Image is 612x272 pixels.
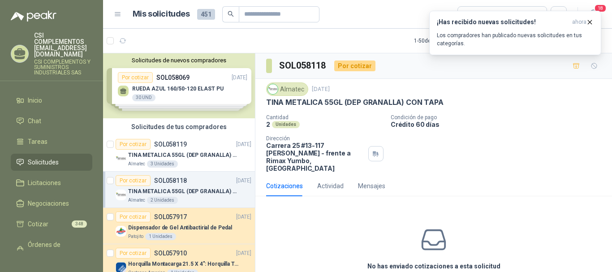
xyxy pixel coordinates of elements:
p: SOL058119 [154,141,187,147]
p: [DATE] [236,249,251,258]
div: 2 Unidades [147,197,178,204]
p: Crédito 60 días [391,121,608,128]
p: Condición de pago [391,114,608,121]
h3: SOL058118 [279,59,327,73]
div: Por cotizar [116,248,151,259]
a: Chat [11,112,92,130]
a: Cotizar348 [11,216,92,233]
p: Patojito [128,233,143,240]
span: ahora [572,18,586,26]
span: Solicitudes [28,157,59,167]
a: Licitaciones [11,174,92,191]
span: search [228,11,234,17]
a: Tareas [11,133,92,150]
h1: Mis solicitudes [133,8,190,21]
span: Tareas [28,137,47,147]
span: Chat [28,116,41,126]
span: 348 [72,220,87,228]
p: [DATE] [236,140,251,149]
p: CSI COMPLEMENTOS [EMAIL_ADDRESS][DOMAIN_NAME] [34,32,92,57]
div: Por cotizar [116,212,151,222]
div: Unidades [272,121,300,128]
p: Carrera 25 #13-117 [PERSON_NAME] - frente a Rimax Yumbo , [GEOGRAPHIC_DATA] [266,142,365,172]
p: TINA METALICA 55GL (DEP GRANALLA) CON TAPA [128,151,240,160]
img: Logo peakr [11,11,56,22]
div: 1 Unidades [145,233,176,240]
p: [DATE] [236,177,251,185]
a: Órdenes de Compra [11,236,92,263]
div: 3 Unidades [147,160,178,168]
h3: No has enviado cotizaciones a esta solicitud [367,261,500,271]
button: ¡Has recibido nuevas solicitudes!ahora Los compradores han publicado nuevas solicitudes en tus ca... [429,11,601,55]
img: Company Logo [268,84,278,94]
p: Los compradores han publicado nuevas solicitudes en tus categorías. [437,31,594,47]
span: 18 [594,4,607,13]
div: Almatec [266,82,308,96]
div: Por cotizar [334,60,375,71]
p: SOL057910 [154,250,187,256]
a: Por cotizarSOL058119[DATE] Company LogoTINA METALICA 55GL (DEP GRANALLA) CON TAPAAlmatec3 Unidades [103,135,255,172]
p: 2 [266,121,270,128]
p: [DATE] [312,85,330,94]
div: Solicitudes de tus compradores [103,118,255,135]
div: Por cotizar [116,139,151,150]
div: Todas [463,9,482,19]
span: Negociaciones [28,199,69,208]
div: Cotizaciones [266,181,303,191]
p: SOL057917 [154,214,187,220]
p: Almatec [128,160,145,168]
span: Órdenes de Compra [28,240,84,259]
div: Por cotizar [116,175,151,186]
a: Por cotizarSOL057917[DATE] Company LogoDispensador de Gel Antibactirial de PedalPatojito1 Unidades [103,208,255,244]
span: 451 [197,9,215,20]
button: Solicitudes de nuevos compradores [107,57,251,64]
h3: ¡Has recibido nuevas solicitudes! [437,18,569,26]
span: Inicio [28,95,42,105]
a: Por cotizarSOL058118[DATE] Company LogoTINA METALICA 55GL (DEP GRANALLA) CON TAPAAlmatec2 Unidades [103,172,255,208]
p: Almatec [128,197,145,204]
span: Licitaciones [28,178,61,188]
p: Dirección [266,135,365,142]
img: Company Logo [116,153,126,164]
div: Mensajes [358,181,385,191]
p: SOL058118 [154,177,187,184]
button: 18 [585,6,601,22]
div: Actividad [317,181,344,191]
a: Inicio [11,92,92,109]
a: Negociaciones [11,195,92,212]
div: 1 - 50 de 323 [414,34,469,48]
p: Horquilla Montacarga 21.5 X 4": Horquilla Telescopica Overall size 2108 x 660 x 324mm [128,260,240,268]
span: Cotizar [28,219,48,229]
img: Company Logo [116,190,126,200]
p: CSI COMPLEMENTOS Y SUMINISTROS INDUSTRIALES SAS [34,59,92,75]
a: Solicitudes [11,154,92,171]
p: TINA METALICA 55GL (DEP GRANALLA) CON TAPA [128,187,240,196]
p: TINA METALICA 55GL (DEP GRANALLA) CON TAPA [266,98,443,107]
p: Dispensador de Gel Antibactirial de Pedal [128,224,232,232]
img: Company Logo [116,226,126,237]
div: Solicitudes de nuevos compradoresPor cotizarSOL058069[DATE] RUEDA AZUL 160/50-120 ELAST PU30 UNDP... [103,53,255,118]
p: Cantidad [266,114,384,121]
p: [DATE] [236,213,251,221]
